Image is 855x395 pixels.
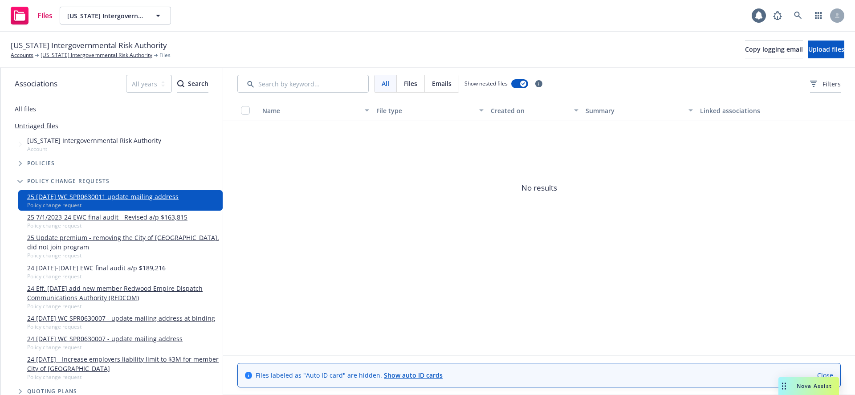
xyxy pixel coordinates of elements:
button: Nova Assist [778,377,839,395]
div: File type [376,106,473,115]
a: [US_STATE] Intergovernmental Risk Authority [41,51,152,59]
span: Policy change request [27,201,179,209]
span: Show nested files [464,80,508,87]
span: Policy change request [27,302,219,310]
a: Search [789,7,807,24]
button: Filters [810,75,841,93]
span: Filters [810,79,841,89]
a: Accounts [11,51,33,59]
a: 24 [DATE] WC SPR0630007 - update mailing address [27,334,183,343]
button: [US_STATE] Intergovernmental Risk Authority [60,7,171,24]
span: Policy change request [27,273,166,280]
span: Associations [15,78,57,90]
span: Upload files [808,45,844,53]
span: Account [27,145,161,153]
span: Quoting plans [27,389,77,394]
div: Created on [491,106,569,115]
button: File type [373,100,487,121]
span: All [382,79,389,88]
span: Files [159,51,171,59]
a: 25 7/1/2023-24 EWC final audit - Revised a/p $163,815 [27,212,187,222]
span: Policies [27,161,55,166]
button: Linked associations [696,100,810,121]
span: Filters [822,79,841,89]
span: Files [37,12,53,19]
div: Name [262,106,359,115]
input: Search by keyword... [237,75,369,93]
span: Policy change request [27,343,183,351]
button: Name [259,100,373,121]
span: Policy change requests [27,179,110,184]
span: Policy change request [27,323,215,330]
span: Policy change request [27,252,219,259]
div: Search [177,75,208,92]
a: 25 Update premium - removing the City of [GEOGRAPHIC_DATA], did not join program [27,233,219,252]
svg: Search [177,80,184,87]
a: Untriaged files [15,121,58,130]
a: 24 [DATE]-[DATE] EWC final audit a/p $189,216 [27,263,166,273]
a: Report a Bug [769,7,786,24]
span: [US_STATE] Intergovernmental Risk Authority [11,40,167,51]
span: Files [404,79,417,88]
button: SearchSearch [177,75,208,93]
input: Select all [241,106,250,115]
button: Summary [582,100,696,121]
span: Files labeled as "Auto ID card" are hidden. [256,371,443,380]
span: Nova Assist [797,382,832,390]
span: [US_STATE] Intergovernmental Risk Authority [67,11,144,20]
button: Copy logging email [745,41,803,58]
a: 24 [DATE] - Increase employers liability limit to $3M for member City of [GEOGRAPHIC_DATA] [27,354,219,373]
span: Policy change request [27,222,187,229]
span: Copy logging email [745,45,803,53]
span: Policy change request [27,373,219,381]
button: Created on [487,100,582,121]
button: Upload files [808,41,844,58]
span: Emails [432,79,452,88]
div: Summary [586,106,683,115]
a: 24 [DATE] WC SPR0630007 - update mailing address at binding [27,314,215,323]
span: [US_STATE] Intergovernmental Risk Authority [27,136,161,145]
div: Linked associations [700,106,807,115]
span: No results [223,121,855,255]
div: Drag to move [778,377,790,395]
a: Close [817,371,833,380]
a: Show auto ID cards [384,371,443,379]
a: All files [15,105,36,113]
a: Files [7,3,56,28]
a: 25 [DATE] WC SPR0630011 update mailing address [27,192,179,201]
a: Switch app [810,7,827,24]
a: 24 Eff. [DATE] add new member Redwood Empire Dispatch Communications Authority (REDCOM) [27,284,219,302]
